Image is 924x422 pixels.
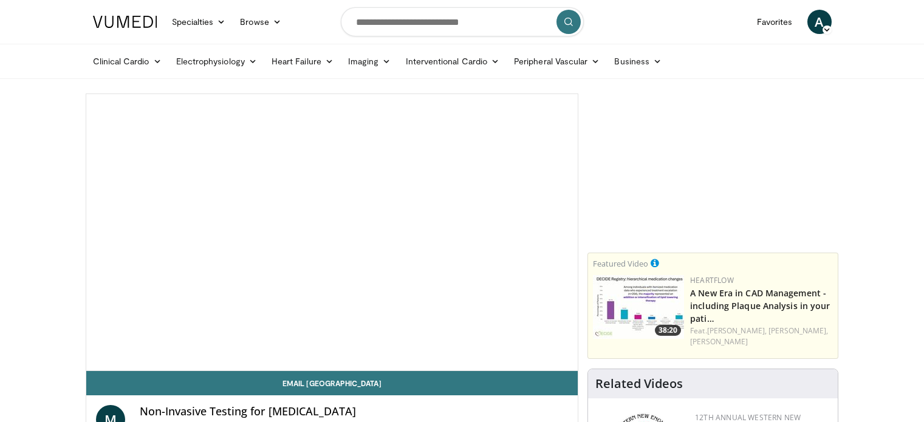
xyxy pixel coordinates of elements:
video-js: Video Player [86,94,578,371]
a: [PERSON_NAME], [768,325,828,336]
a: Favorites [750,10,800,34]
a: Heart Failure [264,49,341,73]
span: 38:20 [655,325,681,336]
a: A [807,10,832,34]
h4: Related Videos [595,376,683,391]
a: 38:20 [593,275,684,339]
input: Search topics, interventions [341,7,584,36]
a: A New Era in CAD Management - including Plaque Analysis in your pati… [690,287,830,324]
a: Imaging [341,49,399,73]
small: Featured Video [593,258,648,269]
div: Feat. [690,325,833,347]
iframe: Advertisement [622,94,804,245]
img: VuMedi Logo [93,16,157,28]
a: Heartflow [690,275,734,285]
a: Clinical Cardio [86,49,169,73]
img: 738d0e2d-290f-4d89-8861-908fb8b721dc.150x105_q85_crop-smart_upscale.jpg [593,275,684,339]
a: Peripheral Vascular [507,49,607,73]
a: [PERSON_NAME] [690,336,748,347]
a: Electrophysiology [169,49,264,73]
a: Browse [233,10,289,34]
h4: Non-Invasive Testing for [MEDICAL_DATA] [140,405,569,418]
a: [PERSON_NAME], [707,325,767,336]
a: Email [GEOGRAPHIC_DATA] [86,371,578,395]
a: Interventional Cardio [399,49,507,73]
a: Business [607,49,669,73]
a: Specialties [165,10,233,34]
